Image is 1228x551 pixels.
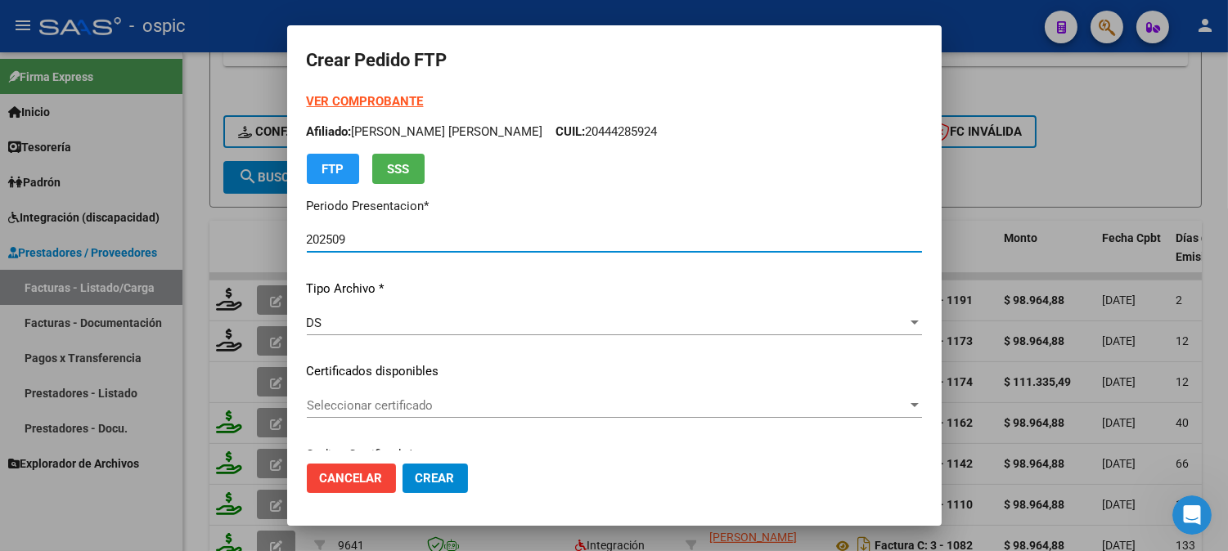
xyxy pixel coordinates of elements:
p: Tipo Archivo * [307,280,922,298]
button: Selector de gif [78,426,91,439]
div: Soporte dice… [13,38,314,123]
p: [PERSON_NAME] [PERSON_NAME] 20444285924 [307,123,922,141]
button: Enviar un mensaje… [281,419,307,446]
a: VER COMPROBANTE [307,94,424,109]
div: [PERSON_NAME] otro cuit en su usuario no podrá gestionar los de la prestadora en cuestión (se enc... [13,38,268,121]
div: Ayelén dice… [13,262,314,326]
p: Certificados disponibles [307,362,922,381]
div: cuit: 27350920450 [26,132,135,149]
span: DS [307,316,322,330]
div: cuit: 27350920450Add reaction [13,123,148,159]
h1: Fin [79,7,99,19]
div: Cerrar [287,10,317,39]
span: SSS [387,162,409,177]
button: FTP [307,154,359,184]
div: New messages divider [13,340,314,341]
iframe: Intercom live chat [1172,495,1212,535]
div: [PERSON_NAME] a la espera de sus comentariosAdd reaction [13,160,268,212]
h2: Crear Pedido FTP [307,45,922,76]
span: Afiliado: [307,124,352,139]
div: [PERSON_NAME] a la espera de sus comentarios [26,170,255,202]
button: Start recording [104,426,117,439]
div: Lo informo al sector de sistemas que habilita las altas. gracias. [59,262,314,313]
button: SSS [372,154,425,184]
div: ¡Que tenga un lindo dia!Add reaction [13,213,179,249]
div: Soporte dice… [13,354,314,407]
span: Cancelar [320,471,383,486]
button: Crear [403,464,468,493]
span: FTP [322,162,344,177]
div: Soporte dice… [13,160,314,213]
img: Profile image for Fin [47,12,73,38]
button: Adjuntar un archivo [25,426,38,439]
textarea: Escribe un mensaje... [14,392,313,419]
p: Periodo Presentacion [307,197,922,216]
div: Perfecto, cualquier [PERSON_NAME] puede volver a consultarnos.Add reaction [13,354,268,405]
p: El equipo también puede ayudar [79,19,251,44]
button: go back [11,10,42,41]
button: Inicio [256,10,287,41]
button: Selector de emoji [52,426,65,439]
span: Crear [416,471,455,486]
button: Cancelar [307,464,396,493]
div: Lo informo al sector de sistemas que habilita las altas. gracias. [72,271,301,303]
div: ¡Que tenga un lindo dia! [26,223,166,240]
span: Seleccionar certificado [307,398,907,413]
div: Soporte dice… [13,123,314,160]
div: Soporte dice… [13,213,314,262]
div: [PERSON_NAME] otro cuit en su usuario no podrá gestionar los de la prestadora en cuestión (se enc... [26,47,255,111]
p: Codigo Certificado [307,446,922,464]
div: Perfecto, cualquier [PERSON_NAME] puede volver a consultarnos. [26,364,255,396]
span: CUIL: [556,124,586,139]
